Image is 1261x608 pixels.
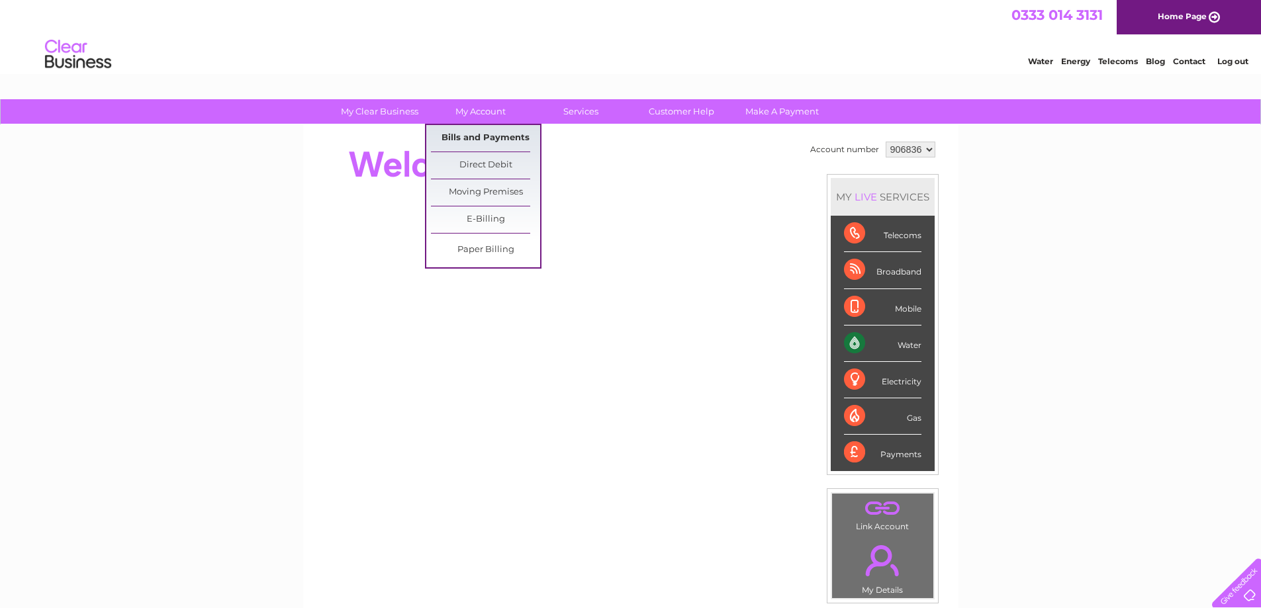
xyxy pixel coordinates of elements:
[844,326,921,362] div: Water
[807,138,882,161] td: Account number
[431,206,540,233] a: E-Billing
[844,398,921,435] div: Gas
[431,179,540,206] a: Moving Premises
[44,34,112,75] img: logo.png
[318,7,944,64] div: Clear Business is a trading name of Verastar Limited (registered in [GEOGRAPHIC_DATA] No. 3667643...
[835,537,930,584] a: .
[852,191,880,203] div: LIVE
[1028,56,1053,66] a: Water
[844,289,921,326] div: Mobile
[844,252,921,288] div: Broadband
[831,493,934,535] td: Link Account
[844,362,921,398] div: Electricity
[431,237,540,263] a: Paper Billing
[727,99,837,124] a: Make A Payment
[835,497,930,520] a: .
[431,152,540,179] a: Direct Debit
[1098,56,1138,66] a: Telecoms
[431,125,540,152] a: Bills and Payments
[1217,56,1248,66] a: Log out
[831,178,935,216] div: MY SERVICES
[526,99,635,124] a: Services
[325,99,434,124] a: My Clear Business
[1011,7,1103,23] a: 0333 014 3131
[1146,56,1165,66] a: Blog
[426,99,535,124] a: My Account
[844,216,921,252] div: Telecoms
[1061,56,1090,66] a: Energy
[831,534,934,599] td: My Details
[1173,56,1205,66] a: Contact
[627,99,736,124] a: Customer Help
[844,435,921,470] div: Payments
